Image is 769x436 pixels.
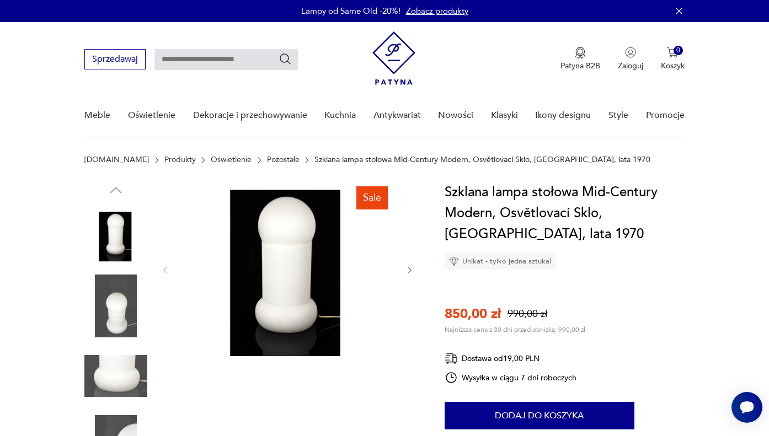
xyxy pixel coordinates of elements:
a: Ikony designu [535,94,591,137]
button: Szukaj [279,52,292,66]
p: 850,00 zł [445,305,501,323]
iframe: Smartsupp widget button [731,392,762,423]
button: 0Koszyk [661,47,685,71]
p: 990,00 zł [508,307,547,321]
div: Dostawa od 19,00 PLN [445,352,577,365]
div: 0 [674,46,683,55]
a: Oświetlenie [128,94,175,137]
p: Lampy od Same Old -20%! [301,6,400,17]
img: Patyna - sklep z meblami i dekoracjami vintage [372,31,415,85]
button: Zaloguj [618,47,643,71]
img: Ikona koszyka [667,47,678,58]
button: Patyna B2B [560,47,600,71]
a: Kuchnia [324,94,356,137]
img: Ikona dostawy [445,352,458,365]
p: Najniższa cena z 30 dni przed obniżką: 990,00 zł [445,325,585,334]
p: Koszyk [661,61,685,71]
img: Zdjęcie produktu Szklana lampa stołowa Mid-Century Modern, Osvětlovací Sklo, Czechy, lata 1970 [84,345,147,407]
a: Dekoracje i przechowywanie [193,94,307,137]
div: Unikat - tylko jedna sztuka! [445,253,556,270]
a: Zobacz produkty [406,6,468,17]
img: Ikonka użytkownika [625,47,636,58]
img: Zdjęcie produktu Szklana lampa stołowa Mid-Century Modern, Osvětlovací Sklo, Czechy, lata 1970 [181,182,394,356]
p: Szklana lampa stołowa Mid-Century Modern, Osvětlovací Sklo, [GEOGRAPHIC_DATA], lata 1970 [314,155,650,164]
a: Oświetlenie [211,155,252,164]
a: [DOMAIN_NAME] [84,155,149,164]
a: Antykwariat [373,94,421,137]
div: Wysyłka w ciągu 7 dni roboczych [445,371,577,384]
a: Style [608,94,628,137]
img: Ikona medalu [575,47,586,59]
a: Ikona medaluPatyna B2B [560,47,600,71]
img: Zdjęcie produktu Szklana lampa stołowa Mid-Century Modern, Osvětlovací Sklo, Czechy, lata 1970 [84,204,147,267]
img: Ikona diamentu [449,256,459,266]
h1: Szklana lampa stołowa Mid-Century Modern, Osvětlovací Sklo, [GEOGRAPHIC_DATA], lata 1970 [445,182,685,245]
img: Zdjęcie produktu Szklana lampa stołowa Mid-Century Modern, Osvětlovací Sklo, Czechy, lata 1970 [84,274,147,337]
button: Dodaj do koszyka [445,402,634,429]
a: Klasyki [491,94,518,137]
div: Sale [356,186,388,209]
a: Produkty [164,155,196,164]
p: Patyna B2B [560,61,600,71]
a: Nowości [438,94,473,137]
a: Meble [84,94,110,137]
a: Promocje [646,94,685,137]
a: Pozostałe [267,155,300,164]
a: Sprzedawaj [84,56,146,64]
button: Sprzedawaj [84,49,146,69]
p: Zaloguj [618,61,643,71]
